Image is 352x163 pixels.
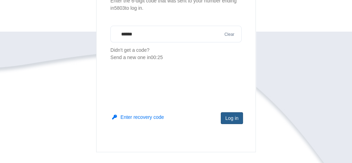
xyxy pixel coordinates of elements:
[221,112,243,124] button: Log in
[112,114,164,121] button: Enter recovery code
[110,47,242,61] p: Didn't get a code?
[110,54,242,61] div: Send a new one in 00:25
[222,31,236,38] button: Clear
